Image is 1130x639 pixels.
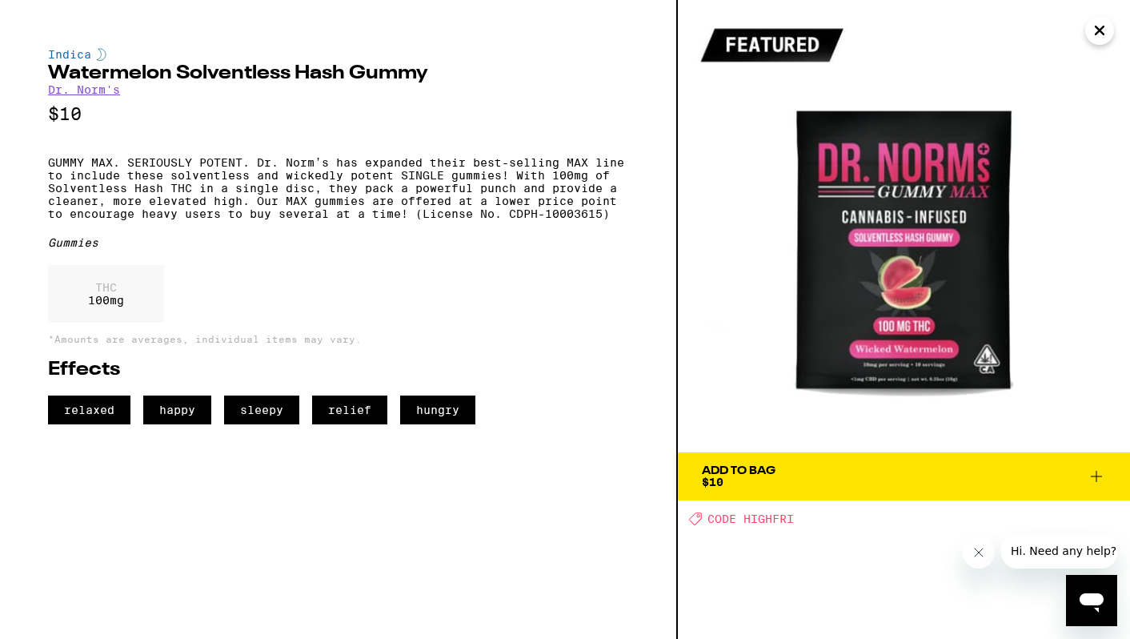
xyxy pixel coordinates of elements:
p: GUMMY MAX. SERIOUSLY POTENT. Dr. Norm’s has expanded their best-selling MAX line to include these... [48,156,628,220]
span: CODE HIGHFRI [707,512,794,525]
button: Add To Bag$10 [678,452,1130,500]
div: 100 mg [48,265,164,323]
iframe: Button to launch messaging window [1066,575,1117,626]
h2: Effects [48,360,628,380]
a: Dr. Norm's [48,83,120,96]
span: $10 [702,476,723,488]
iframe: Close message [963,537,995,569]
span: hungry [400,396,475,424]
p: $10 [48,104,628,124]
div: Add To Bag [702,465,775,476]
span: happy [143,396,211,424]
span: relaxed [48,396,130,424]
img: indicaColor.svg [97,48,106,61]
p: *Amounts are averages, individual items may vary. [48,334,628,344]
div: Indica [48,48,628,61]
iframe: Message from company [1001,533,1117,569]
p: THC [88,281,124,294]
span: sleepy [224,396,299,424]
h2: Watermelon Solventless Hash Gummy [48,64,628,83]
div: Gummies [48,236,628,249]
button: Close [1085,16,1114,45]
span: relief [312,396,387,424]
